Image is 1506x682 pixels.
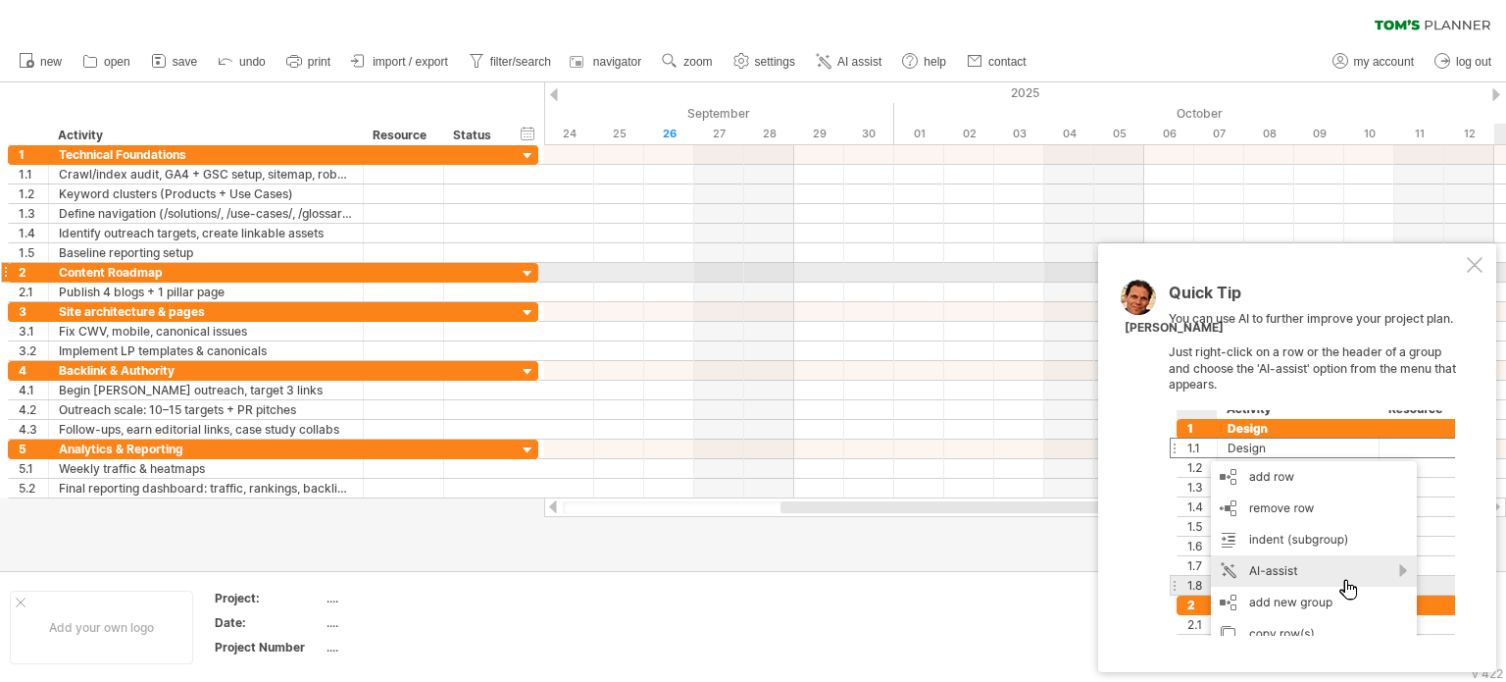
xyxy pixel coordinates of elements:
span: contact [988,55,1027,69]
div: Backlink & Authority [59,361,353,380]
div: 2 [19,263,48,282]
a: zoom [657,49,718,75]
span: undo [239,55,266,69]
div: Saturday, 4 October 2025 [1044,124,1094,144]
div: Technical Foundations [59,145,353,164]
span: zoom [683,55,712,69]
div: 1.3 [19,204,48,223]
div: 3 [19,302,48,321]
a: contact [962,49,1032,75]
a: new [14,49,68,75]
div: Thursday, 25 September 2025 [594,124,644,144]
div: Follow-ups, earn editorial links, case study collabs [59,420,353,439]
div: Identify outreach targets, create linkable assets [59,224,353,242]
div: 1.5 [19,243,48,262]
div: Sunday, 12 October 2025 [1444,124,1494,144]
div: Status [453,126,496,145]
div: 4 [19,361,48,380]
span: AI assist [837,55,881,69]
a: import / export [346,49,454,75]
div: 3.1 [19,322,48,341]
div: Begin [PERSON_NAME] outreach, target 3 links [59,381,353,399]
div: [PERSON_NAME] [1125,320,1224,337]
div: 5.1 [19,459,48,478]
div: Content Roadmap [59,263,353,282]
div: Site architecture & pages [59,302,353,321]
span: log out [1456,55,1491,69]
div: Saturday, 27 September 2025 [694,124,744,144]
a: navigator [567,49,647,75]
div: You can use AI to further improve your project plan. Just right-click on a row or the header of a... [1169,285,1463,636]
div: Friday, 26 September 2025 [644,124,694,144]
div: 4.2 [19,400,48,419]
a: help [897,49,952,75]
div: Quick Tip [1169,285,1463,311]
div: .... [326,590,491,606]
a: open [77,49,136,75]
div: 5 [19,440,48,458]
div: v 422 [1472,666,1503,681]
div: Monday, 29 September 2025 [794,124,844,144]
div: Date: [215,614,323,631]
div: 1 [19,145,48,164]
div: Publish 4 blogs + 1 pillar page [59,283,353,301]
div: 1.4 [19,224,48,242]
div: Thursday, 2 October 2025 [944,124,994,144]
span: import / export [373,55,448,69]
span: filter/search [490,55,551,69]
div: Outreach scale: 10–15 targets + PR pitches [59,400,353,419]
a: AI assist [811,49,887,75]
a: settings [728,49,801,75]
a: my account [1328,49,1420,75]
div: Friday, 3 October 2025 [994,124,1044,144]
div: Fix CWV, mobile, canonical issues [59,322,353,341]
div: 1.1 [19,165,48,184]
span: navigator [593,55,641,69]
div: Thursday, 9 October 2025 [1294,124,1344,144]
div: .... [326,639,491,656]
span: save [173,55,197,69]
a: print [281,49,336,75]
div: Sunday, 28 September 2025 [744,124,794,144]
div: 4.1 [19,381,48,399]
div: Baseline reporting setup [59,243,353,262]
div: Project Number [215,639,323,656]
div: Final reporting dashboard: traffic, rankings, backlinks [59,479,353,498]
div: 5.2 [19,479,48,498]
span: settings [755,55,795,69]
div: Define navigation (/solutions/, /use-cases/, /glossary/) [59,204,353,223]
div: Keyword clusters (Products + Use Cases) [59,184,353,203]
div: Wednesday, 8 October 2025 [1244,124,1294,144]
a: undo [213,49,272,75]
span: new [40,55,62,69]
span: print [308,55,330,69]
div: 1.2 [19,184,48,203]
div: Crawl/index audit, GA4 + GSC setup, sitemap, robots [59,165,353,184]
div: Implement LP templates & canonicals [59,341,353,360]
div: Monday, 6 October 2025 [1144,124,1194,144]
div: Add your own logo [10,591,193,664]
div: Saturday, 11 October 2025 [1394,124,1444,144]
div: Tuesday, 7 October 2025 [1194,124,1244,144]
div: 4.3 [19,420,48,439]
div: Resource [373,126,432,145]
div: Tuesday, 30 September 2025 [844,124,894,144]
div: Friday, 10 October 2025 [1344,124,1394,144]
a: log out [1430,49,1497,75]
a: filter/search [464,49,557,75]
div: Sunday, 5 October 2025 [1094,124,1144,144]
div: Project: [215,590,323,606]
span: help [924,55,946,69]
div: Wednesday, 1 October 2025 [894,124,944,144]
div: Weekly traffic & heatmaps [59,459,353,478]
a: save [146,49,203,75]
div: Activity [58,126,352,145]
div: Wednesday, 24 September 2025 [544,124,594,144]
div: Analytics & Reporting [59,440,353,458]
span: my account [1354,55,1414,69]
div: 3.2 [19,341,48,360]
div: 2.1 [19,283,48,301]
div: .... [326,614,491,631]
span: open [104,55,130,69]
